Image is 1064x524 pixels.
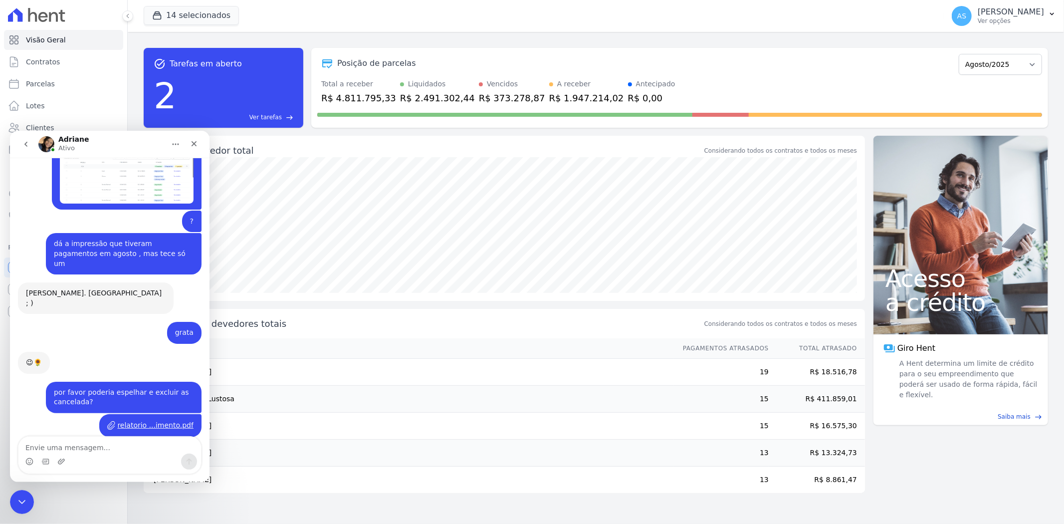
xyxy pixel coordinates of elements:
a: Visão Geral [4,30,123,50]
div: 😉🌻 [8,221,40,243]
span: Tarefas em aberto [170,58,242,70]
div: por favor poderia espelhar e excluir as cancelada? [36,251,192,282]
span: A Hent determina um limite de crédito para o seu empreendimento que poderá ser usado de forma ráp... [897,358,1038,400]
div: Total a receber [321,79,396,89]
td: [PERSON_NAME] [144,467,673,494]
div: 2 [154,70,177,122]
a: Minha Carteira [4,140,123,160]
span: Contratos [26,57,60,67]
a: Crédito [4,184,123,204]
div: R$ 2.491.302,44 [400,91,475,105]
div: relatorio ...imento.pdf [107,289,184,300]
div: R$ 4.811.795,33 [321,91,396,105]
div: relatorio ...imento.pdf [89,283,192,306]
div: R$ 373.278,87 [479,91,545,105]
div: grata [157,191,192,213]
a: Ver tarefas east [181,113,293,122]
td: R$ 411.859,01 [769,386,865,413]
div: [PERSON_NAME]. [GEOGRAPHIC_DATA] ; ) [16,158,156,177]
a: Transferências [4,162,123,182]
div: Andreza diz… [8,80,192,103]
span: Saiba mais [998,412,1031,421]
span: Ver tarefas [249,113,282,122]
span: a crédito [885,290,1036,314]
td: R$ 8.861,47 [769,467,865,494]
th: Nome [144,338,673,359]
div: Andreza diz… [8,251,192,283]
iframe: Intercom live chat [10,131,210,482]
td: R$ 16.575,30 [769,413,865,440]
button: Enviar mensagem… [171,323,187,339]
span: Principais devedores totais [166,317,702,330]
span: Considerando todos os contratos e todos os meses [704,319,857,328]
td: Thiago Estrella Lustosa [144,386,673,413]
div: [PERSON_NAME]. [GEOGRAPHIC_DATA] ; ) [8,152,164,183]
button: Seletor de emoji [15,327,23,335]
a: Negativação [4,206,123,226]
div: R$ 0,00 [628,91,675,105]
a: Conta Hent [4,279,123,299]
span: AS [957,12,966,19]
button: Seletor de Gif [31,327,39,335]
div: Andreza diz… [8,102,192,152]
div: Antecipado [636,79,675,89]
div: por favor poderia espelhar e excluir as cancelada? [44,257,184,276]
span: Acesso [885,266,1036,290]
div: Considerando todos os contratos e todos os meses [704,146,857,155]
div: Adriane diz… [8,221,192,251]
span: Parcelas [26,79,55,89]
button: Carregar anexo [47,327,55,335]
td: 13 [673,467,769,494]
th: Pagamentos Atrasados [673,338,769,359]
a: Lotes [4,96,123,116]
p: Ver opções [978,17,1044,25]
div: Plataformas [8,242,119,254]
span: task_alt [154,58,166,70]
button: AS [PERSON_NAME] Ver opções [944,2,1064,30]
div: 😉🌻 [16,227,32,237]
a: Parcelas [4,74,123,94]
textarea: Envie uma mensagem... [8,306,191,323]
p: [PERSON_NAME] [978,7,1044,17]
div: grata [165,197,184,207]
div: R$ 1.947.214,02 [549,91,624,105]
div: Saldo devedor total [166,144,702,157]
span: Visão Geral [26,35,66,45]
td: R$ 13.324,73 [769,440,865,467]
a: relatorio ...imento.pdf [97,289,184,300]
a: Contratos [4,52,123,72]
div: Andreza diz… [8,191,192,221]
div: Posição de parcelas [337,57,416,69]
button: 14 selecionados [144,6,239,25]
td: 15 [673,386,769,413]
span: Clientes [26,123,54,133]
div: Andreza diz… [8,283,192,314]
span: Lotes [26,101,45,111]
th: Total Atrasado [769,338,865,359]
td: 13 [673,440,769,467]
a: Saiba mais east [879,412,1042,421]
td: 19 [673,359,769,386]
span: east [1035,413,1042,421]
td: [PERSON_NAME] [144,359,673,386]
div: Vencidos [487,79,518,89]
div: ? [172,80,192,102]
td: 15 [673,413,769,440]
div: A receber [557,79,591,89]
td: R$ 18.516,78 [769,359,865,386]
td: [PERSON_NAME] [144,413,673,440]
a: Recebíveis [4,258,123,277]
div: ? [180,86,184,96]
span: east [286,114,293,121]
iframe: Intercom live chat [10,490,34,514]
span: Giro Hent [897,342,935,354]
div: dá a impressão que tiveram pagamentos em agosto , mas tece só um [44,108,184,138]
div: Liquidados [408,79,446,89]
a: Clientes [4,118,123,138]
